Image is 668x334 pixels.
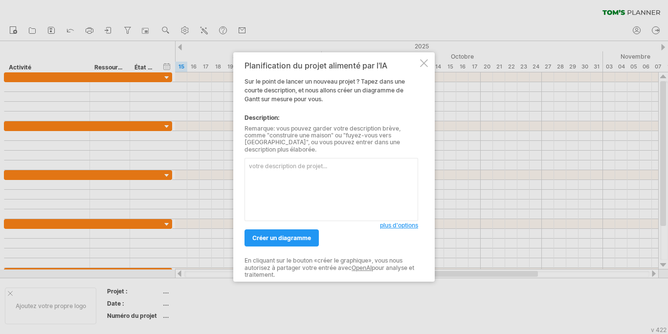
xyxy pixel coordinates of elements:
a: créer un diagramme [245,229,319,246]
span: plus d'options [380,222,418,229]
div: Sur le point de lancer un nouveau projet ? Tapez dans une courte description, et nous allons crée... [245,61,418,273]
a: OpenAI [352,264,372,271]
a: plus d'options [380,221,418,230]
div: En cliquant sur le bouton «créer le graphique», vous nous autorisez à partager votre entrée avec ... [245,257,418,278]
span: créer un diagramme [252,234,311,242]
div: Planification du projet alimenté par l'IA [245,61,418,70]
div: Description: [245,113,418,122]
div: Remarque: vous pouvez garder votre description brève, comme "construire une maison" ou "fuyez-vou... [245,125,418,154]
